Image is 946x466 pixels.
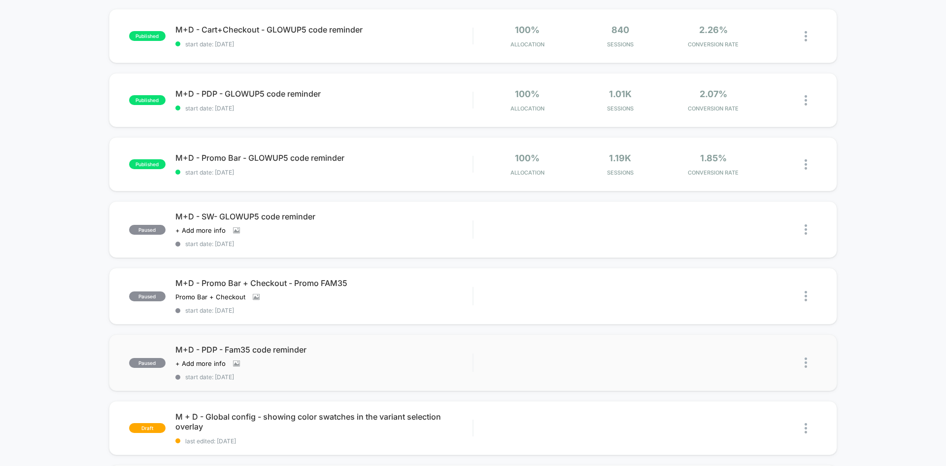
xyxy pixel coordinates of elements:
[129,291,166,301] span: paused
[175,105,473,112] span: start date: [DATE]
[175,240,473,248] span: start date: [DATE]
[175,153,473,163] span: M+D - Promo Bar - GLOWUP5 code reminder
[805,159,807,170] img: close
[175,169,473,176] span: start date: [DATE]
[175,373,473,381] span: start date: [DATE]
[576,105,665,112] span: Sessions
[611,25,629,35] span: 840
[129,159,166,169] span: published
[700,153,727,163] span: 1.85%
[515,25,540,35] span: 100%
[175,359,226,367] span: + Add more info
[805,358,807,368] img: close
[669,169,757,176] span: CONVERSION RATE
[129,423,166,433] span: draft
[175,89,473,99] span: M+D - PDP - GLOWUP5 code reminder
[510,41,544,48] span: Allocation
[515,89,540,99] span: 100%
[510,105,544,112] span: Allocation
[175,25,473,35] span: M+D - Cart+Checkout - GLOWUP5 code reminder
[175,40,473,48] span: start date: [DATE]
[175,278,473,288] span: M+D - Promo Bar + Checkout - Promo FAM35
[129,358,166,368] span: paused
[175,226,226,234] span: + Add more info
[175,212,473,221] span: M+D - SW- GLOWUP5 code reminder
[805,31,807,41] img: close
[175,437,473,445] span: last edited: [DATE]
[576,169,665,176] span: Sessions
[609,89,632,99] span: 1.01k
[805,291,807,301] img: close
[805,95,807,106] img: close
[699,25,728,35] span: 2.26%
[129,225,166,235] span: paused
[129,95,166,105] span: published
[669,41,757,48] span: CONVERSION RATE
[175,293,245,301] span: Promo Bar + Checkout
[609,153,631,163] span: 1.19k
[175,307,473,314] span: start date: [DATE]
[175,412,473,431] span: M + D - Global config - showing color swatches in the variant selection overlay
[669,105,757,112] span: CONVERSION RATE
[700,89,727,99] span: 2.07%
[510,169,544,176] span: Allocation
[515,153,540,163] span: 100%
[175,345,473,355] span: M+D - PDP - Fam35 code reminder
[129,31,166,41] span: published
[576,41,665,48] span: Sessions
[805,423,807,433] img: close
[805,224,807,235] img: close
